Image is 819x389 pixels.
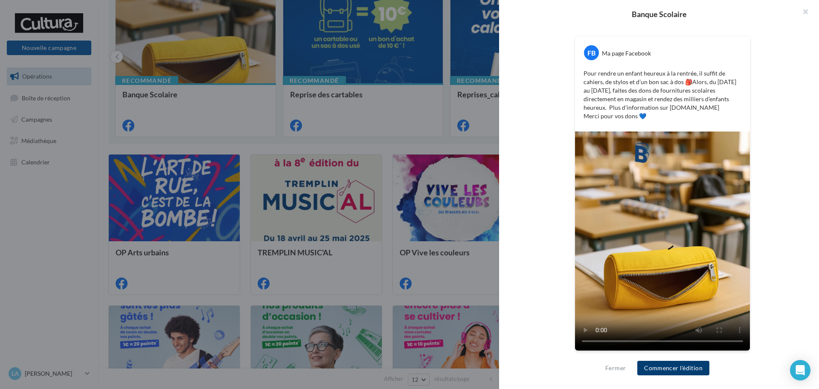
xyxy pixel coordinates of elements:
[584,69,741,120] p: Pour rendre un enfant heureux à la rentrée, il suffit de cahiers, de stylos et d’un bon sac à dos...
[602,363,629,373] button: Fermer
[575,351,750,362] div: La prévisualisation est non-contractuelle
[790,360,810,380] div: Open Intercom Messenger
[637,361,709,375] button: Commencer l'édition
[584,45,599,60] div: FB
[513,10,805,18] div: Banque Scolaire
[602,49,651,58] div: Ma page Facebook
